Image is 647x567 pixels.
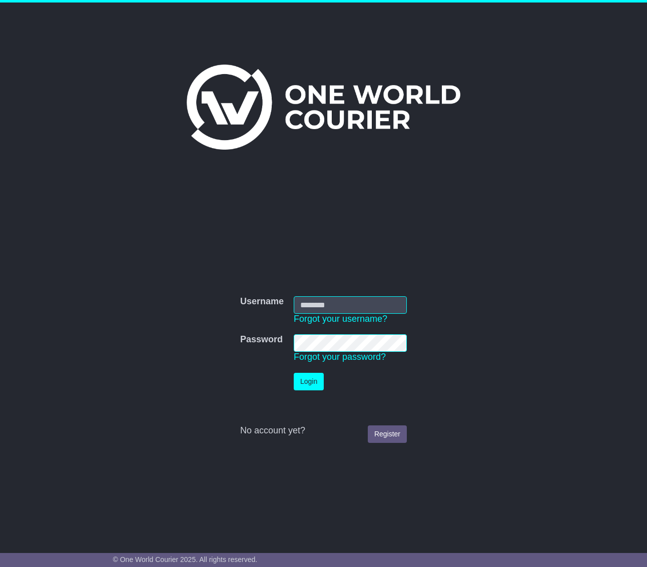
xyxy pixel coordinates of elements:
[294,314,387,324] a: Forgot your username?
[294,373,324,390] button: Login
[240,425,407,436] div: No account yet?
[368,425,407,443] a: Register
[240,296,284,307] label: Username
[113,555,258,563] span: © One World Courier 2025. All rights reserved.
[294,352,386,362] a: Forgot your password?
[187,65,460,150] img: One World
[240,334,283,345] label: Password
